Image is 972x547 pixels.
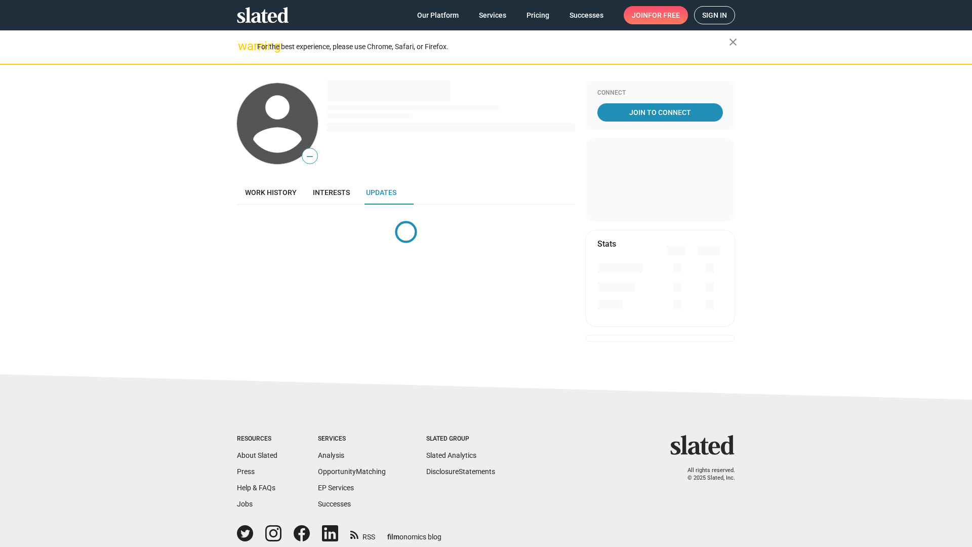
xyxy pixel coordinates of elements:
a: Joinfor free [624,6,688,24]
a: filmonomics blog [387,524,441,542]
span: Pricing [526,6,549,24]
span: — [302,150,317,163]
a: Work history [237,180,305,205]
a: Join To Connect [597,103,723,122]
div: For the best experience, please use Chrome, Safari, or Firefox. [257,40,729,54]
span: Successes [570,6,603,24]
a: Press [237,467,255,476]
a: Jobs [237,500,253,508]
a: Updates [358,180,404,205]
a: Analysis [318,451,344,459]
mat-icon: close [727,36,739,48]
mat-icon: warning [238,40,250,52]
a: Successes [561,6,612,24]
a: OpportunityMatching [318,467,386,476]
a: Help & FAQs [237,484,275,492]
a: RSS [350,526,375,542]
span: Join [632,6,680,24]
div: Resources [237,435,277,443]
a: Successes [318,500,351,508]
a: About Slated [237,451,277,459]
a: Pricing [518,6,557,24]
div: Connect [597,89,723,97]
a: Sign in [694,6,735,24]
span: Join To Connect [599,103,721,122]
span: Work history [245,188,297,197]
a: Interests [305,180,358,205]
span: film [387,533,399,541]
a: Services [471,6,514,24]
a: Our Platform [409,6,467,24]
mat-card-title: Stats [597,239,616,249]
span: Services [479,6,506,24]
a: DisclosureStatements [426,467,495,476]
span: Our Platform [417,6,459,24]
p: All rights reserved. © 2025 Slated, Inc. [677,467,735,482]
span: Updates [366,188,396,197]
span: for free [648,6,680,24]
a: Slated Analytics [426,451,476,459]
span: Interests [313,188,350,197]
span: Sign in [702,7,727,24]
a: EP Services [318,484,354,492]
div: Slated Group [426,435,495,443]
div: Services [318,435,386,443]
